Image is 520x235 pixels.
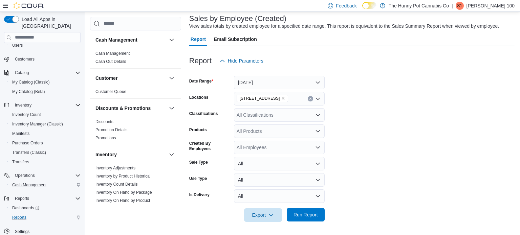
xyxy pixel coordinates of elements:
label: Created By Employees [189,141,231,151]
div: Sarah 100 [456,2,464,10]
button: Discounts & Promotions [168,104,176,112]
span: Transfers [12,159,29,165]
img: Cova [14,2,44,9]
span: Operations [12,171,81,180]
label: Date Range [189,78,213,84]
span: Inventory Adjustments [95,165,135,171]
button: Operations [1,171,83,180]
button: Run Report [287,208,325,221]
button: Inventory [12,101,34,109]
button: Open list of options [315,96,321,101]
a: Cash Out Details [95,59,126,64]
span: Transfers (Classic) [12,150,46,155]
label: Sale Type [189,160,208,165]
button: Inventory [1,100,83,110]
span: Users [12,43,23,48]
span: Manifests [9,130,81,138]
span: My Catalog (Classic) [12,79,50,85]
span: My Catalog (Classic) [9,78,81,86]
input: Dark Mode [362,2,376,9]
button: Open list of options [315,112,321,118]
a: Customers [12,55,37,63]
label: Use Type [189,176,207,181]
span: Cash Management [95,51,130,56]
button: All [234,173,325,187]
span: Discounts [95,119,113,124]
a: Dashboards [9,204,42,212]
span: Catalog [15,70,29,75]
span: Promotion Details [95,127,128,133]
span: Users [9,41,81,49]
label: Classifications [189,111,218,116]
span: Customers [12,55,81,63]
h3: Cash Management [95,37,137,43]
a: Customer Queue [95,89,126,94]
span: Export [248,208,278,222]
div: Cash Management [90,49,181,68]
label: Is Delivery [189,192,210,197]
button: Clear input [308,96,313,101]
button: All [234,189,325,203]
a: Dashboards [7,203,83,213]
span: Operations [15,173,35,178]
span: Email Subscription [214,32,257,46]
button: My Catalog (Beta) [7,87,83,96]
label: Locations [189,95,209,100]
p: The Hunny Pot Cannabis Co [389,2,449,10]
button: Cash Management [7,180,83,190]
button: Cash Management [95,37,166,43]
span: Inventory On Hand by Package [95,190,152,195]
button: Purchase Orders [7,138,83,148]
span: [STREET_ADDRESS] [240,95,280,102]
span: Inventory [12,101,81,109]
a: Inventory On Hand by Product [95,198,150,203]
span: Inventory Manager (Classic) [12,121,63,127]
button: Customer [95,75,166,81]
span: Purchase Orders [12,140,43,146]
span: Reports [9,213,81,221]
button: All [234,157,325,170]
a: Purchase Orders [9,139,46,147]
label: Products [189,127,207,133]
a: Transfers [9,158,32,166]
button: Open list of options [315,145,321,150]
span: Inventory Count [12,112,41,117]
span: Inventory [15,102,31,108]
button: Remove 400 Pacific Ave from selection in this group [281,96,285,100]
span: Transfers (Classic) [9,148,81,157]
button: Customer [168,74,176,82]
button: Open list of options [315,128,321,134]
span: Cash Management [12,182,46,188]
button: Inventory Count [7,110,83,119]
button: Inventory [168,150,176,159]
button: Export [244,208,282,222]
button: [DATE] [234,76,325,89]
button: Transfers (Classic) [7,148,83,157]
button: Reports [7,213,83,222]
div: View sales totals by created employee for a specified date range. This report is equivalent to th... [189,23,499,30]
a: Cash Management [9,181,49,189]
button: Inventory [95,151,166,158]
h3: Inventory [95,151,117,158]
a: Inventory by Product Historical [95,174,151,179]
span: Settings [15,229,29,234]
span: Run Report [294,211,318,218]
button: Hide Parameters [217,54,266,68]
h3: Customer [95,75,117,81]
span: Feedback [336,2,356,9]
span: Purchase Orders [9,139,81,147]
span: Hide Parameters [228,57,263,64]
span: Reports [12,194,81,203]
a: Inventory Count Details [95,182,138,187]
span: Catalog [12,69,81,77]
a: Users [9,41,25,49]
a: Transfers (Classic) [9,148,49,157]
a: Promotion Details [95,127,128,132]
button: Cash Management [168,36,176,44]
button: Transfers [7,157,83,167]
button: Inventory Manager (Classic) [7,119,83,129]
